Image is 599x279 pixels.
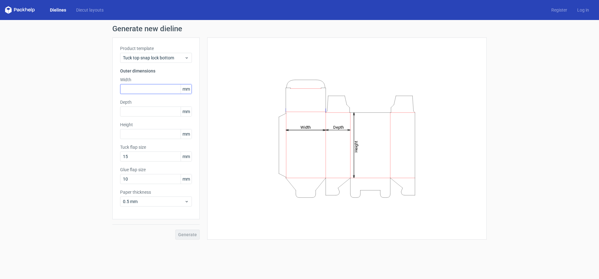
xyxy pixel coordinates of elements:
[120,167,192,173] label: Glue flap size
[120,144,192,150] label: Tuck flap size
[120,99,192,105] label: Depth
[546,7,572,13] a: Register
[181,84,192,94] span: mm
[354,141,358,152] tspan: Height
[300,125,311,129] tspan: Width
[120,189,192,195] label: Paper thickness
[112,25,487,32] h1: Generate new dieline
[181,107,192,116] span: mm
[181,152,192,161] span: mm
[71,7,109,13] a: Diecut layouts
[120,77,192,83] label: Width
[181,129,192,139] span: mm
[572,7,594,13] a: Log in
[333,125,344,129] tspan: Depth
[123,55,184,61] span: Tuck top snap lock bottom
[181,174,192,184] span: mm
[120,68,192,74] h3: Outer dimensions
[123,198,184,205] span: 0.5 mm
[120,45,192,52] label: Product template
[45,7,71,13] a: Dielines
[120,122,192,128] label: Height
